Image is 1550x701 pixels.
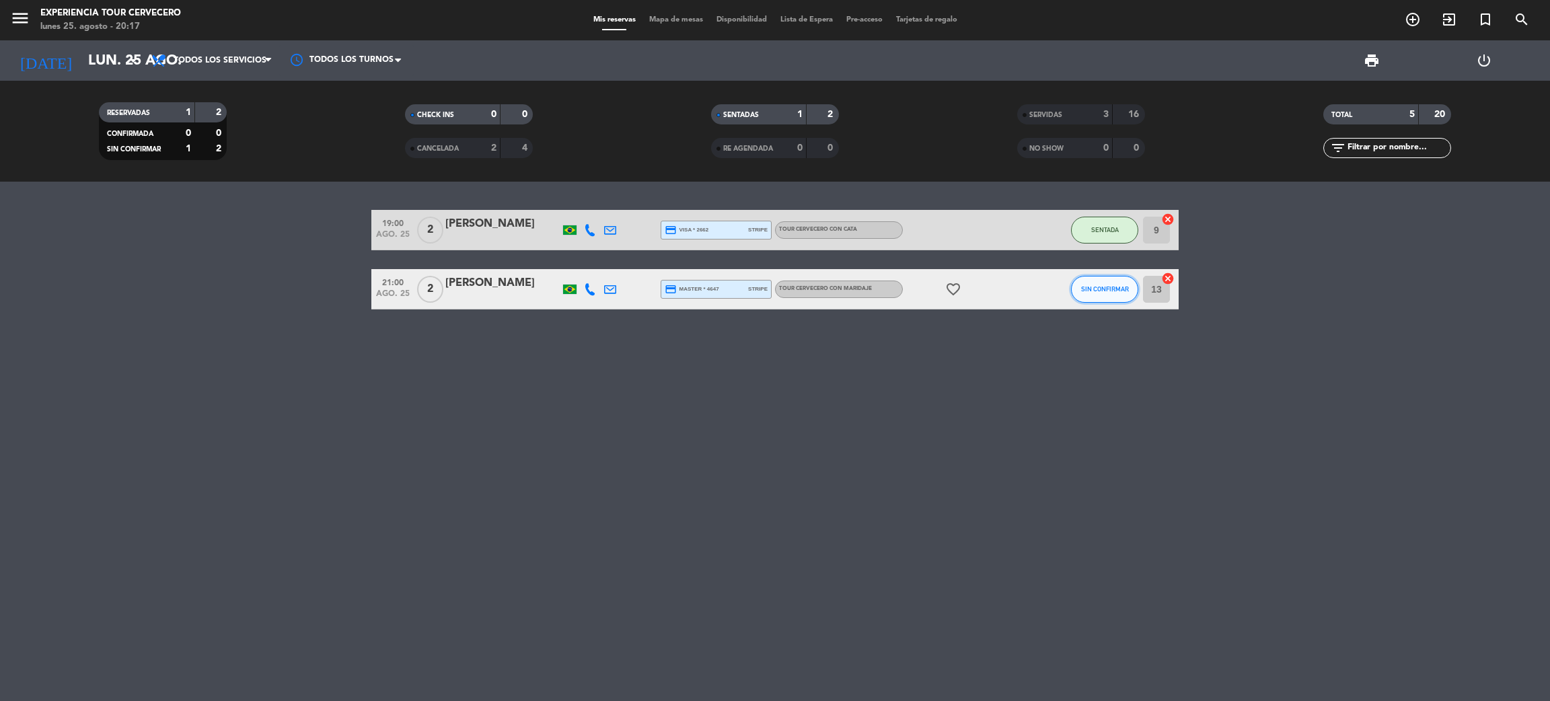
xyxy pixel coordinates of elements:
i: menu [10,8,30,28]
strong: 0 [491,110,496,119]
strong: 0 [186,128,191,138]
span: RE AGENDADA [723,145,773,152]
strong: 0 [1134,143,1142,153]
strong: 1 [186,144,191,153]
span: stripe [748,225,768,234]
span: Mis reservas [587,16,642,24]
span: SERVIDAS [1029,112,1062,118]
span: Disponibilidad [710,16,774,24]
span: Tour cervecero con cata [779,227,857,232]
div: lunes 25. agosto - 20:17 [40,20,181,34]
i: [DATE] [10,46,81,75]
span: master * 4647 [665,283,719,295]
span: 2 [417,217,443,244]
i: power_settings_new [1476,52,1492,69]
span: print [1364,52,1380,69]
span: Lista de Espera [774,16,840,24]
i: exit_to_app [1441,11,1457,28]
strong: 0 [797,143,803,153]
span: ago. 25 [376,289,410,305]
span: SIN CONFIRMAR [1081,285,1129,293]
span: stripe [748,285,768,293]
strong: 5 [1409,110,1415,119]
span: 2 [417,276,443,303]
strong: 0 [827,143,836,153]
strong: 20 [1434,110,1448,119]
strong: 2 [827,110,836,119]
button: menu [10,8,30,33]
span: SIN CONFIRMAR [107,146,161,153]
span: ago. 25 [376,230,410,246]
i: arrow_drop_down [125,52,141,69]
strong: 3 [1103,110,1109,119]
span: Mapa de mesas [642,16,710,24]
i: credit_card [665,283,677,295]
strong: 0 [522,110,530,119]
i: cancel [1161,213,1175,226]
span: CONFIRMADA [107,131,153,137]
strong: 2 [216,108,224,117]
span: visa * 2662 [665,224,708,236]
i: search [1514,11,1530,28]
span: CANCELADA [417,145,459,152]
span: TOTAL [1331,112,1352,118]
strong: 2 [216,144,224,153]
i: filter_list [1330,140,1346,156]
strong: 16 [1128,110,1142,119]
strong: 1 [797,110,803,119]
span: CHECK INS [417,112,454,118]
span: Tour cervecero con maridaje [779,286,872,291]
i: credit_card [665,224,677,236]
span: SENTADA [1091,226,1119,233]
span: 21:00 [376,274,410,289]
div: [PERSON_NAME] [445,215,560,233]
span: RESERVADAS [107,110,150,116]
strong: 2 [491,143,496,153]
span: Pre-acceso [840,16,889,24]
input: Filtrar por nombre... [1346,141,1450,155]
span: 19:00 [376,215,410,230]
strong: 0 [216,128,224,138]
i: add_circle_outline [1405,11,1421,28]
button: SIN CONFIRMAR [1071,276,1138,303]
div: [PERSON_NAME] [445,274,560,292]
span: SENTADAS [723,112,759,118]
span: NO SHOW [1029,145,1064,152]
strong: 4 [522,143,530,153]
span: Todos los servicios [174,56,266,65]
div: LOG OUT [1428,40,1540,81]
i: cancel [1161,272,1175,285]
i: turned_in_not [1477,11,1493,28]
strong: 0 [1103,143,1109,153]
div: Experiencia Tour Cervecero [40,7,181,20]
strong: 1 [186,108,191,117]
i: favorite_border [945,281,961,297]
button: SENTADA [1071,217,1138,244]
span: Tarjetas de regalo [889,16,964,24]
